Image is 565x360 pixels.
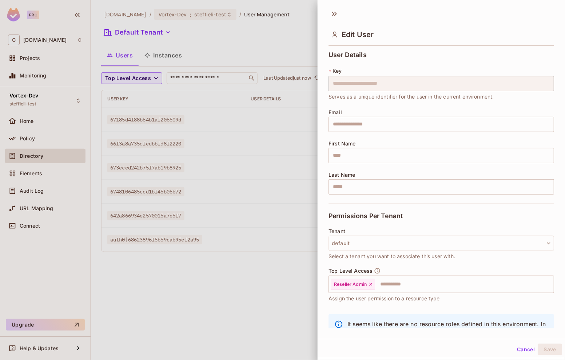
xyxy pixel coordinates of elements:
[329,93,494,101] span: Serves as a unique identifier for the user in the current environment.
[329,268,373,274] span: Top Level Access
[329,252,455,260] span: Select a tenant you want to associate this user with.
[329,228,345,234] span: Tenant
[342,30,374,39] span: Edit User
[538,344,562,355] button: Save
[329,236,554,251] button: default
[550,283,552,285] button: Open
[333,68,342,74] span: Key
[329,109,342,115] span: Email
[331,279,375,290] div: Reseller Admin
[329,172,355,178] span: Last Name
[334,281,367,287] span: Reseller Admin
[329,51,367,59] span: User Details
[329,295,440,303] span: Assign the user permission to a resource type
[329,212,403,220] span: Permissions Per Tenant
[514,344,538,355] button: Cancel
[347,320,548,344] p: It seems like there are no resource roles defined in this environment. In order to assign resourc...
[329,141,356,147] span: First Name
